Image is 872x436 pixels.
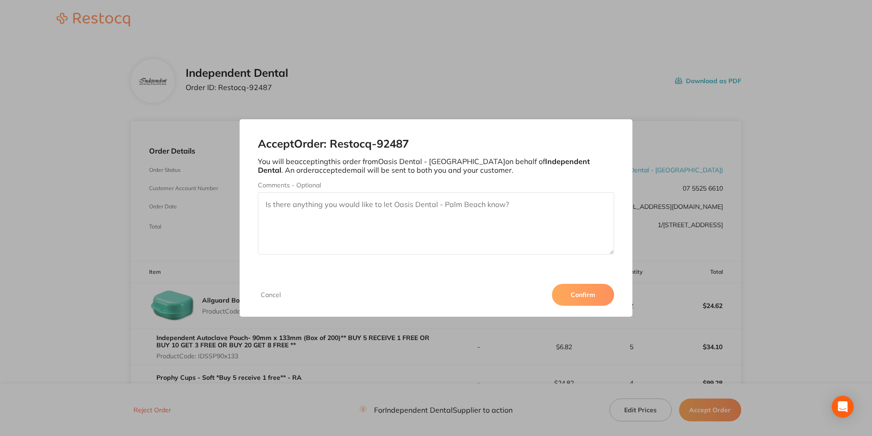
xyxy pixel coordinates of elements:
b: Independent Dental [258,157,590,174]
p: You will be accepting this order from Oasis Dental - [GEOGRAPHIC_DATA] on behalf of . An order ac... [258,157,614,174]
div: Open Intercom Messenger [832,396,854,418]
h2: Accept Order: Restocq- 92487 [258,138,614,150]
button: Confirm [552,284,614,306]
button: Cancel [258,291,284,299]
label: Comments - Optional [258,181,614,189]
